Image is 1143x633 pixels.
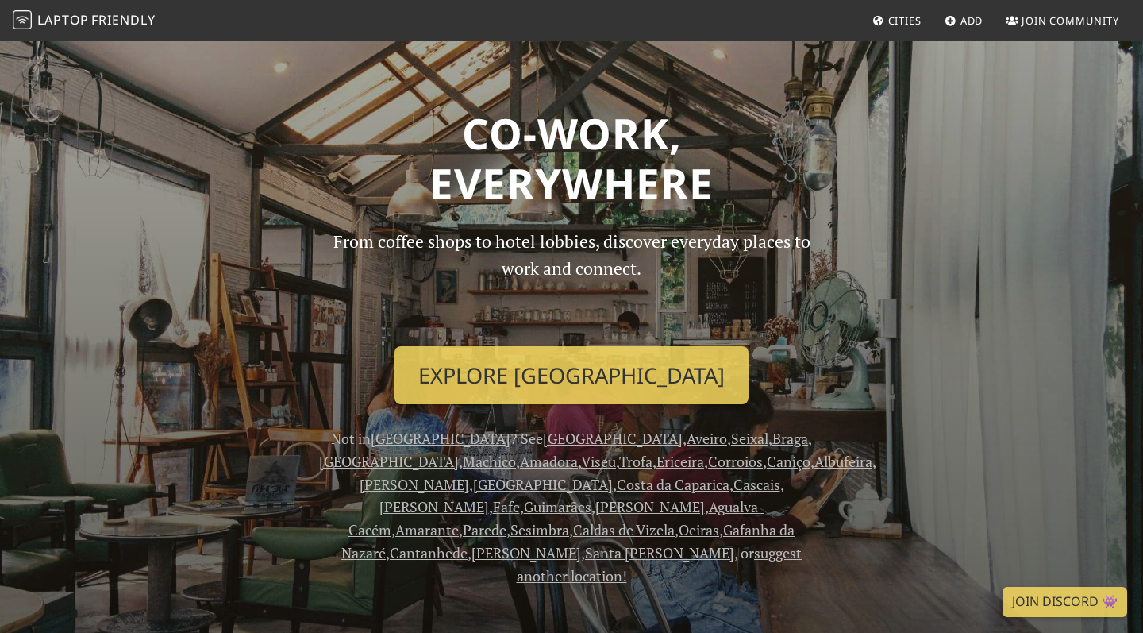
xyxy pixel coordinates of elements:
a: Cantanhede [390,543,468,562]
a: Join Community [999,6,1126,35]
a: [PERSON_NAME] [379,497,489,516]
img: LaptopFriendly [13,10,32,29]
span: Cities [888,14,922,28]
a: Corroios [708,452,763,471]
a: Oeiras [679,520,719,539]
span: Add [960,14,983,28]
span: Not in ? See , , , , , , , , , , , , , , , , , , , , , , , , , , , , , , , or [319,429,876,585]
a: Sesimbra [510,520,569,539]
a: [GEOGRAPHIC_DATA] [473,475,613,494]
a: [GEOGRAPHIC_DATA] [371,429,510,448]
a: Caldas de Vizela [573,520,675,539]
a: Amadora [520,452,578,471]
a: Aveiro [687,429,727,448]
span: Laptop [37,11,89,29]
span: Friendly [91,11,155,29]
a: Viseu [581,452,616,471]
a: Parede [463,520,506,539]
a: Cities [866,6,928,35]
h1: Co-work, Everywhere [57,108,1086,209]
a: Trofa [619,452,652,471]
a: [GEOGRAPHIC_DATA] [543,429,683,448]
a: Add [938,6,990,35]
a: Cascais [733,475,780,494]
p: From coffee shops to hotel lobbies, discover everyday places to work and connect. [319,228,824,334]
a: Machico [463,452,516,471]
a: Guimarães [524,497,591,516]
a: Seixal [731,429,768,448]
a: suggest another location! [517,543,802,585]
a: Explore [GEOGRAPHIC_DATA] [394,346,749,405]
a: [PERSON_NAME] [595,497,705,516]
a: [GEOGRAPHIC_DATA] [319,452,459,471]
a: LaptopFriendly LaptopFriendly [13,7,156,35]
a: Fafe [493,497,520,516]
a: Albufeira [814,452,872,471]
span: Join Community [1022,14,1119,28]
a: Amarante [395,520,459,539]
a: Costa da Caparica [617,475,729,494]
a: Join Discord 👾 [1003,587,1127,617]
a: [PERSON_NAME] [360,475,469,494]
a: Braga [772,429,808,448]
a: [PERSON_NAME] [471,543,581,562]
a: Caniço [767,452,810,471]
a: Ericeira [656,452,704,471]
a: Santa [PERSON_NAME] [585,543,734,562]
